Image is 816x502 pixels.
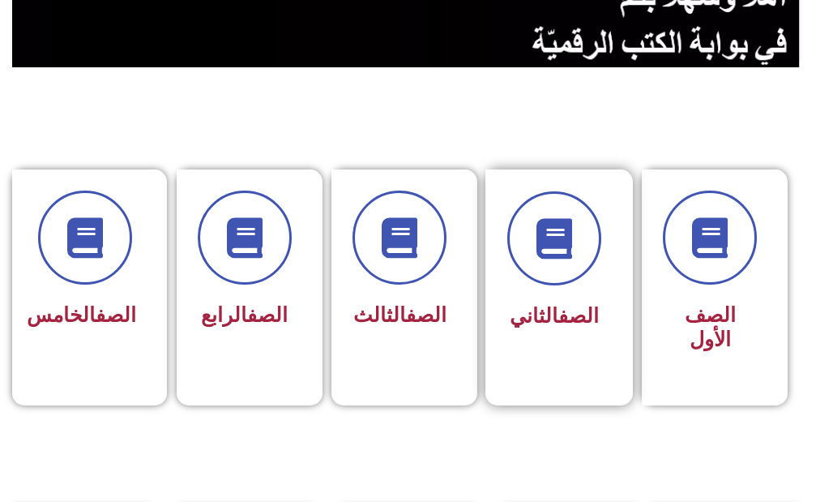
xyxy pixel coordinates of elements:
a: الصف [406,303,446,327]
a: الصف [96,303,136,327]
span: الثاني [510,304,599,328]
span: الصف الأول [685,303,736,351]
span: الخامس [27,303,136,327]
span: الثالث [353,303,446,327]
span: الرابع [201,303,288,327]
a: الصف [247,303,288,327]
a: الصف [558,304,599,328]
